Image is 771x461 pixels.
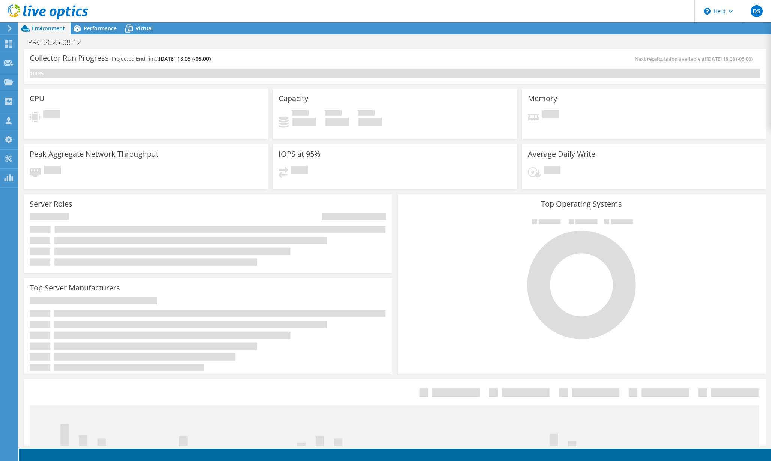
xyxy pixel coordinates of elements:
[528,150,595,158] h3: Average Daily Write
[292,118,316,126] h4: 0 GiB
[112,55,211,63] h4: Projected End Time:
[44,166,61,176] span: Pending
[30,284,120,292] h3: Top Server Manufacturers
[279,150,321,158] h3: IOPS at 95%
[291,166,308,176] span: Pending
[325,118,349,126] h4: 0 GiB
[544,166,560,176] span: Pending
[635,55,756,62] span: Next recalculation available at
[706,55,753,62] span: [DATE] 18:03 (-05:00)
[751,5,763,17] span: DS
[358,110,375,118] span: Total
[30,200,72,208] h3: Server Roles
[32,25,65,32] span: Environment
[704,8,711,15] svg: \n
[279,94,308,103] h3: Capacity
[159,55,211,62] span: [DATE] 18:03 (-05:00)
[24,38,93,46] h1: PRC-2025-08-12
[84,25,117,32] span: Performance
[542,110,559,120] span: Pending
[30,150,158,158] h3: Peak Aggregate Network Throughput
[292,110,309,118] span: Used
[30,94,45,103] h3: CPU
[136,25,153,32] span: Virtual
[403,200,760,208] h3: Top Operating Systems
[528,94,557,103] h3: Memory
[43,110,60,120] span: Pending
[358,118,382,126] h4: 0 GiB
[325,110,342,118] span: Free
